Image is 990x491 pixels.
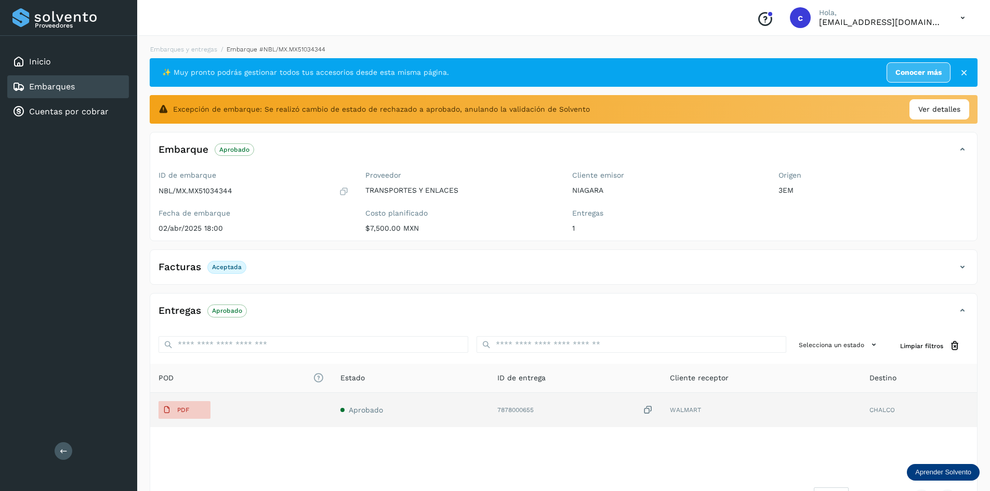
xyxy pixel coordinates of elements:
button: Selecciona un estado [795,336,883,353]
p: Aceptada [212,263,242,271]
span: Cliente receptor [670,373,729,383]
p: Aprobado [219,146,249,153]
p: 02/abr/2025 18:00 [159,224,349,233]
label: Cliente emisor [572,171,762,180]
p: NIAGARA [572,186,762,195]
span: Embarque #NBL/MX.MX51034344 [227,46,325,53]
button: Limpiar filtros [892,336,969,355]
span: POD [159,373,324,383]
div: Aprender Solvento [907,464,980,481]
span: Excepción de embarque: Se realizó cambio de estado de rechazado a aprobado, anulando la validació... [173,104,590,115]
p: TRANSPORTES Y ENLACES [365,186,556,195]
h4: Entregas [159,305,201,317]
a: Embarques y entregas [150,46,217,53]
nav: breadcrumb [150,45,978,54]
span: Limpiar filtros [900,341,943,351]
p: cuentas3@enlacesmet.com.mx [819,17,944,27]
label: Proveedor [365,171,556,180]
p: Aprender Solvento [915,468,971,476]
p: 1 [572,224,762,233]
td: WALMART [662,393,861,427]
button: PDF [159,401,210,419]
p: 3EM [778,186,969,195]
label: ID de embarque [159,171,349,180]
div: Cuentas por cobrar [7,100,129,123]
a: Embarques [29,82,75,91]
p: PDF [177,406,189,414]
div: Embarques [7,75,129,98]
div: EmbarqueAprobado [150,141,977,167]
p: NBL/MX.MX51034344 [159,187,232,195]
h4: Facturas [159,261,201,273]
a: Cuentas por cobrar [29,107,109,116]
span: ID de entrega [497,373,546,383]
div: EntregasAprobado [150,302,977,328]
span: ✨ Muy pronto podrás gestionar todos tus accesorios desde esta misma página. [162,67,449,78]
span: Ver detalles [918,104,960,115]
div: 7878000655 [497,405,653,416]
td: CHALCO [861,393,977,427]
div: Inicio [7,50,129,73]
a: Inicio [29,57,51,67]
label: Entregas [572,209,762,218]
div: FacturasAceptada [150,258,977,284]
p: $7,500.00 MXN [365,224,556,233]
p: Proveedores [35,22,125,29]
h4: Embarque [159,144,208,156]
span: Estado [340,373,365,383]
p: Aprobado [212,307,242,314]
p: Hola, [819,8,944,17]
span: Aprobado [349,406,383,414]
a: Conocer más [887,62,951,83]
label: Origen [778,171,969,180]
label: Fecha de embarque [159,209,349,218]
span: Destino [869,373,896,383]
label: Costo planificado [365,209,556,218]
